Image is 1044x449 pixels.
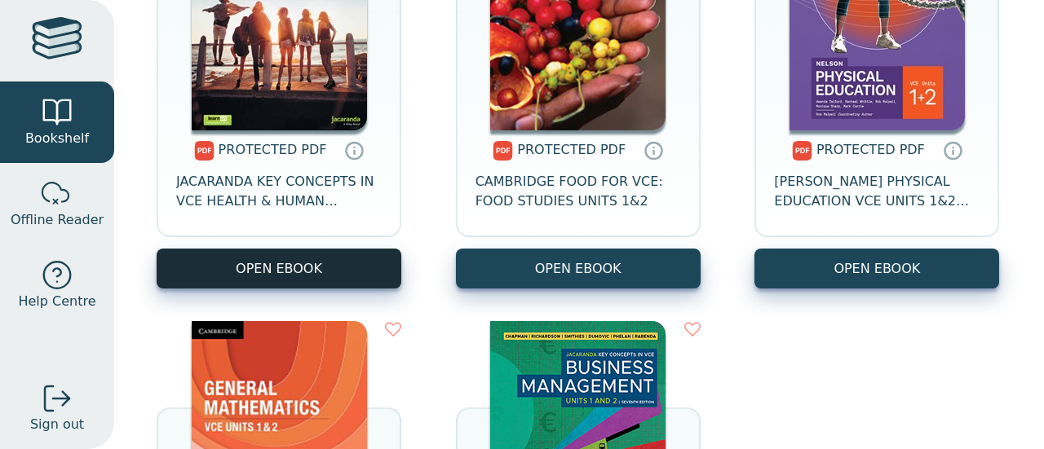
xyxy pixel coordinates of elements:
a: OPEN EBOOK [157,249,401,288]
span: PROTECTED PDF [517,142,626,157]
span: Offline Reader [11,210,104,230]
span: PROTECTED PDF [219,142,327,157]
a: OPEN EBOOK [754,249,999,288]
span: PROTECTED PDF [816,142,925,157]
span: JACARANDA KEY CONCEPTS IN VCE HEALTH & HUMAN DEVELOPMENT UNITS 1&2 PRINT & LEARNON EBOOK 8E [176,172,382,211]
a: Protected PDFs cannot be printed, copied or shared. They can be accessed online through Education... [644,140,663,160]
span: CAMBRIDGE FOOD FOR VCE: FOOD STUDIES UNITS 1&2 [476,172,681,211]
img: pdf.svg [194,141,215,161]
span: Bookshelf [25,129,89,148]
span: Sign out [30,415,84,434]
a: OPEN EBOOK [456,249,701,288]
img: pdf.svg [792,141,812,161]
a: Protected PDFs cannot be printed, copied or shared. They can be accessed online through Education... [344,140,364,160]
a: Protected PDFs cannot be printed, copied or shared. They can be accessed online through Education... [943,140,962,160]
img: pdf.svg [493,141,513,161]
span: [PERSON_NAME] PHYSICAL EDUCATION VCE UNITS 1&2 STUDENT BOOK 3E [774,172,980,211]
span: Help Centre [18,292,95,311]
